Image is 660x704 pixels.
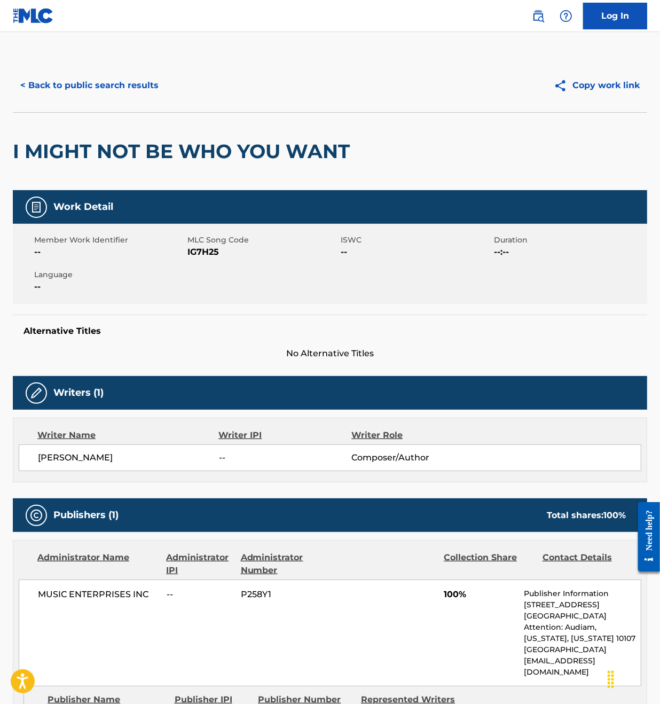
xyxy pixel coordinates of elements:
span: -- [219,451,351,464]
h2: I MIGHT NOT BE WHO YOU WANT [13,139,355,163]
img: help [560,10,572,22]
iframe: Chat Widget [607,653,660,704]
img: Writers [30,387,43,400]
p: [STREET_ADDRESS][GEOGRAPHIC_DATA] Attention: Audiam, [524,599,641,633]
div: Writer IPI [218,429,351,442]
span: ISWC [341,234,491,246]
div: Contact Details [543,551,633,577]
span: MLC Song Code [187,234,338,246]
span: -- [167,588,233,601]
div: Drag [602,663,619,695]
img: search [532,10,545,22]
span: Language [34,269,185,280]
span: Composer/Author [351,451,472,464]
span: -- [34,246,185,259]
div: Collection Share [444,551,535,577]
iframe: Resource Center [630,494,660,580]
span: 100 % [603,510,626,520]
p: [US_STATE], [US_STATE] 10107 [524,633,641,644]
img: Copy work link [554,79,572,92]
h5: Alternative Titles [23,326,637,337]
h5: Work Detail [53,201,113,213]
h5: Publishers (1) [53,509,119,521]
div: Administrator IPI [166,551,232,577]
img: Publishers [30,509,43,522]
span: 100% [444,588,516,601]
span: No Alternative Titles [13,347,647,360]
img: MLC Logo [13,8,54,24]
span: P258Y1 [241,588,331,601]
a: Public Search [528,5,549,27]
div: Administrator Number [241,551,332,577]
div: Writer Role [351,429,472,442]
button: Copy work link [546,72,647,99]
p: [GEOGRAPHIC_DATA] [524,644,641,655]
button: < Back to public search results [13,72,166,99]
span: IG7H25 [187,246,338,259]
div: Administrator Name [37,551,158,577]
div: Help [555,5,577,27]
p: [EMAIL_ADDRESS][DOMAIN_NAME] [524,655,641,678]
span: -- [34,280,185,293]
h5: Writers (1) [53,387,104,399]
span: [PERSON_NAME] [38,451,219,464]
span: MUSIC ENTERPRISES INC [38,588,159,601]
a: Log In [583,3,647,29]
span: --:-- [494,246,645,259]
div: Total shares: [547,509,626,522]
span: Duration [494,234,645,246]
p: Publisher Information [524,588,641,599]
div: Writer Name [37,429,218,442]
img: Work Detail [30,201,43,214]
span: Member Work Identifier [34,234,185,246]
span: -- [341,246,491,259]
